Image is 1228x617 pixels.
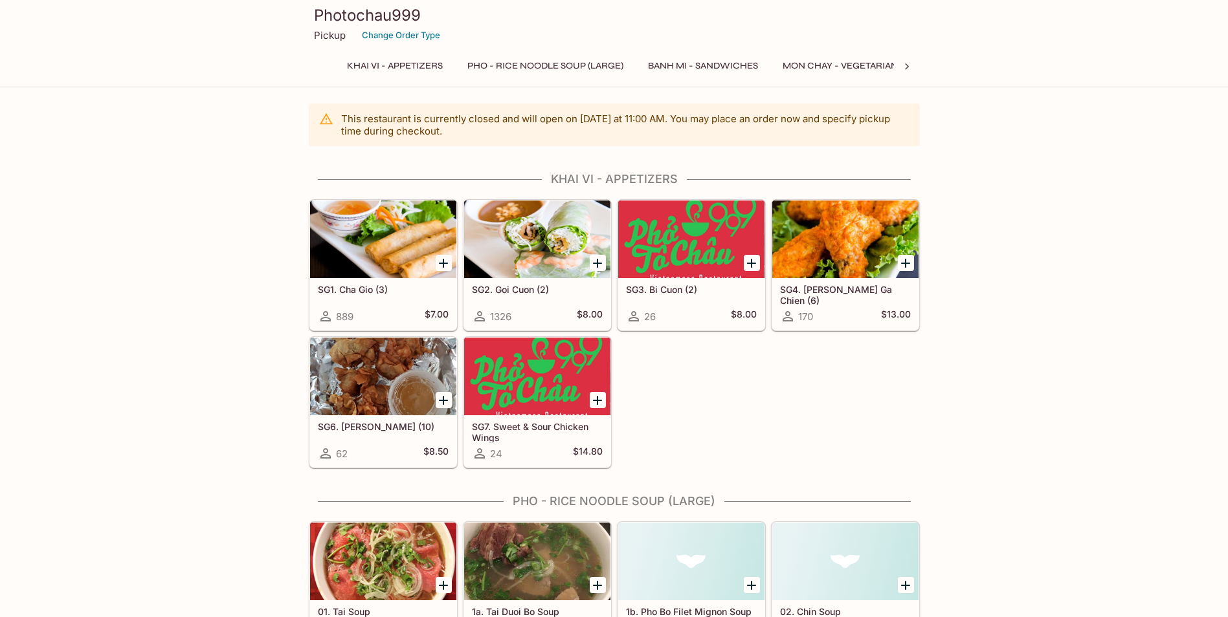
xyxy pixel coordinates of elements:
[436,577,452,593] button: Add 01. Tai Soup
[573,446,603,461] h5: $14.80
[463,337,611,468] a: SG7. Sweet & Sour Chicken Wings24$14.80
[464,338,610,415] div: SG7. Sweet & Sour Chicken Wings
[309,337,457,468] a: SG6. [PERSON_NAME] (10)62$8.50
[772,200,919,330] a: SG4. [PERSON_NAME] Ga Chien (6)170$13.00
[490,448,502,460] span: 24
[780,284,911,305] h5: SG4. [PERSON_NAME] Ga Chien (6)
[463,200,611,330] a: SG2. Goi Cuon (2)1326$8.00
[626,284,757,295] h5: SG3. Bi Cuon (2)
[341,113,910,137] p: This restaurant is currently closed and will open on [DATE] at 11:00 AM . You may place an order ...
[590,255,606,271] button: Add SG2. Goi Cuon (2)
[780,606,911,617] h5: 02. Chin Soup
[460,57,631,75] button: Pho - Rice Noodle Soup (Large)
[590,392,606,408] button: Add SG7. Sweet & Sour Chicken Wings
[436,255,452,271] button: Add SG1. Cha Gio (3)
[776,57,948,75] button: Mon Chay - Vegetarian Entrees
[336,310,353,323] span: 889
[310,338,456,415] div: SG6. Hoanh Thanh Chien (10)
[898,577,914,593] button: Add 02. Chin Soup
[641,57,765,75] button: Banh Mi - Sandwiches
[464,523,610,600] div: 1a. Tai Duoi Bo Soup
[309,172,920,186] h4: Khai Vi - Appetizers
[744,577,760,593] button: Add 1b. Pho Bo Filet Mignon Soup
[340,57,450,75] button: Khai Vi - Appetizers
[425,308,449,324] h5: $7.00
[423,446,449,461] h5: $8.50
[336,448,348,460] span: 62
[472,421,603,442] h5: SG7. Sweet & Sour Chicken Wings
[618,523,765,600] div: 1b. Pho Bo Filet Mignon Soup
[798,310,813,323] span: 170
[626,606,757,617] h5: 1b. Pho Bo Filet Mignon Soup
[772,523,919,600] div: 02. Chin Soup
[881,308,911,324] h5: $13.00
[356,25,446,45] button: Change Order Type
[618,200,765,330] a: SG3. Bi Cuon (2)26$8.00
[744,255,760,271] button: Add SG3. Bi Cuon (2)
[314,5,915,25] h3: Photochau999
[436,392,452,408] button: Add SG6. Hoanh Thanh Chien (10)
[644,310,656,323] span: 26
[314,29,346,41] p: Pickup
[309,494,920,508] h4: Pho - Rice Noodle Soup (Large)
[472,606,603,617] h5: 1a. Tai Duoi Bo Soup
[318,606,449,617] h5: 01. Tai Soup
[577,308,603,324] h5: $8.00
[464,200,610,278] div: SG2. Goi Cuon (2)
[318,284,449,295] h5: SG1. Cha Gio (3)
[731,308,757,324] h5: $8.00
[310,523,456,600] div: 01. Tai Soup
[618,200,765,278] div: SG3. Bi Cuon (2)
[318,421,449,432] h5: SG6. [PERSON_NAME] (10)
[472,284,603,295] h5: SG2. Goi Cuon (2)
[490,310,511,323] span: 1326
[898,255,914,271] button: Add SG4. Canh Ga Chien (6)
[310,200,456,278] div: SG1. Cha Gio (3)
[309,200,457,330] a: SG1. Cha Gio (3)889$7.00
[590,577,606,593] button: Add 1a. Tai Duoi Bo Soup
[772,200,919,278] div: SG4. Canh Ga Chien (6)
